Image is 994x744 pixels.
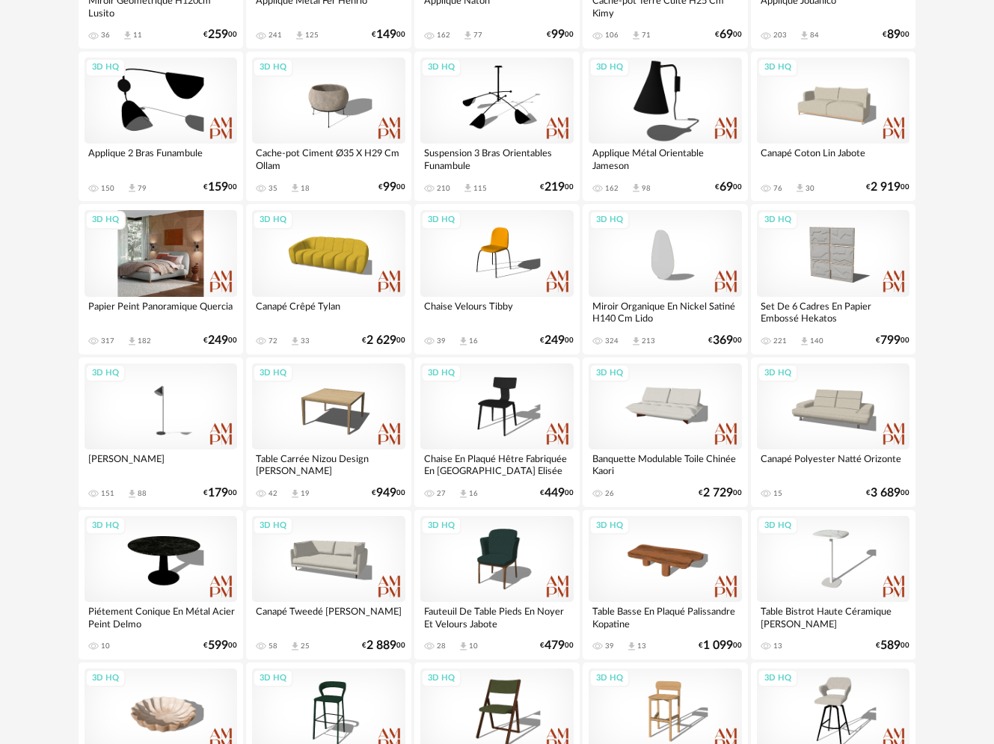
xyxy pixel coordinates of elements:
span: 2 889 [366,641,396,651]
div: € 00 [203,182,237,192]
div: 72 [269,336,277,345]
div: 11 [133,31,142,40]
a: 3D HQ Canapé Coton Lin Jabote 76 Download icon 30 €2 91900 [751,52,916,201]
span: 2 919 [871,182,901,192]
div: 317 [101,336,114,345]
span: Download icon [458,336,469,347]
div: 210 [437,184,450,193]
div: 79 [138,184,147,193]
div: 58 [269,642,277,651]
div: 15 [773,489,782,498]
span: 1 099 [703,641,733,651]
div: 3D HQ [85,58,126,77]
div: 3D HQ [253,58,293,77]
div: 39 [605,642,614,651]
a: 3D HQ Canapé Tweedé [PERSON_NAME] 58 Download icon 25 €2 88900 [246,510,411,660]
span: 2 629 [366,336,396,345]
div: 28 [437,642,446,651]
span: 219 [544,182,565,192]
div: 182 [138,336,151,345]
a: 3D HQ Canapé Crêpé Tylan 72 Download icon 33 €2 62900 [246,204,411,354]
div: 88 [138,489,147,498]
span: Download icon [631,336,642,347]
div: 203 [773,31,787,40]
span: Download icon [462,30,473,41]
span: Download icon [626,641,637,652]
span: Download icon [289,336,301,347]
div: 3D HQ [421,669,461,688]
div: € 00 [540,488,574,498]
div: Chaise Velours Tibby [420,297,574,327]
div: 18 [301,184,310,193]
div: 35 [269,184,277,193]
span: 249 [544,336,565,345]
div: 3D HQ [253,211,293,230]
span: Download icon [794,182,806,194]
div: 3D HQ [589,364,630,383]
div: 3D HQ [421,364,461,383]
div: 150 [101,184,114,193]
a: 3D HQ Table Carrée Nizou Design [PERSON_NAME] 42 Download icon 19 €94900 [246,357,411,507]
div: € 00 [866,488,909,498]
div: Set De 6 Cadres En Papier Embossé Hekatos [757,297,910,327]
div: 3D HQ [421,58,461,77]
div: € 00 [699,488,742,498]
div: € 00 [203,30,237,40]
div: Suspension 3 Bras Orientables Funambule [420,144,574,173]
div: 3D HQ [589,58,630,77]
div: € 00 [715,30,742,40]
span: 149 [376,30,396,40]
div: 33 [301,336,310,345]
div: 3D HQ [253,364,293,383]
span: Download icon [462,182,473,194]
a: 3D HQ Suspension 3 Bras Orientables Funambule 210 Download icon 115 €21900 [414,52,580,201]
div: [PERSON_NAME] [85,449,238,479]
div: Canapé Tweedé [PERSON_NAME] [252,602,405,632]
div: € 00 [362,641,405,651]
div: Table Bistrot Haute Céramique [PERSON_NAME] [757,602,910,632]
span: 179 [208,488,228,498]
div: 3D HQ [253,517,293,535]
div: 3D HQ [253,669,293,688]
div: Applique 2 Bras Funambule [85,144,238,173]
div: € 00 [203,641,237,651]
span: 369 [713,336,733,345]
div: 3D HQ [85,364,126,383]
div: 162 [605,184,619,193]
span: Download icon [126,182,138,194]
a: 3D HQ Table Bistrot Haute Céramique [PERSON_NAME] 13 €58900 [751,510,916,660]
div: € 00 [372,30,405,40]
div: 25 [301,642,310,651]
span: Download icon [631,182,642,194]
div: 3D HQ [758,364,798,383]
a: 3D HQ Papier Peint Panoramique Quercia 317 Download icon 182 €24900 [79,204,244,354]
div: Miroir Organique En Nickel Satiné H140 Cm Lido [589,297,742,327]
div: € 00 [876,336,909,345]
div: € 00 [883,30,909,40]
div: € 00 [203,336,237,345]
span: 2 729 [703,488,733,498]
a: 3D HQ Piétement Conique En Métal Acier Peint Delmo 10 €59900 [79,510,244,660]
div: € 00 [540,641,574,651]
div: 151 [101,489,114,498]
div: 3D HQ [421,517,461,535]
div: 36 [101,31,110,40]
div: Chaise En Plaqué Hêtre Fabriquée En [GEOGRAPHIC_DATA] Elisée [420,449,574,479]
div: 324 [605,336,619,345]
div: 27 [437,489,446,498]
span: 99 [383,182,396,192]
div: Cache-pot Ciment Ø35 X H29 Cm Ollam [252,144,405,173]
a: 3D HQ Chaise Velours Tibby 39 Download icon 16 €24900 [414,204,580,354]
div: 3D HQ [85,517,126,535]
a: 3D HQ Fauteuil De Table Pieds En Noyer Et Velours Jabote 28 Download icon 10 €47900 [414,510,580,660]
span: 3 689 [871,488,901,498]
div: 77 [473,31,482,40]
a: 3D HQ Applique 2 Bras Funambule 150 Download icon 79 €15900 [79,52,244,201]
div: 13 [637,642,646,651]
div: € 00 [203,488,237,498]
span: 249 [208,336,228,345]
div: € 00 [708,336,742,345]
span: Download icon [631,30,642,41]
div: 3D HQ [758,58,798,77]
div: € 00 [372,488,405,498]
